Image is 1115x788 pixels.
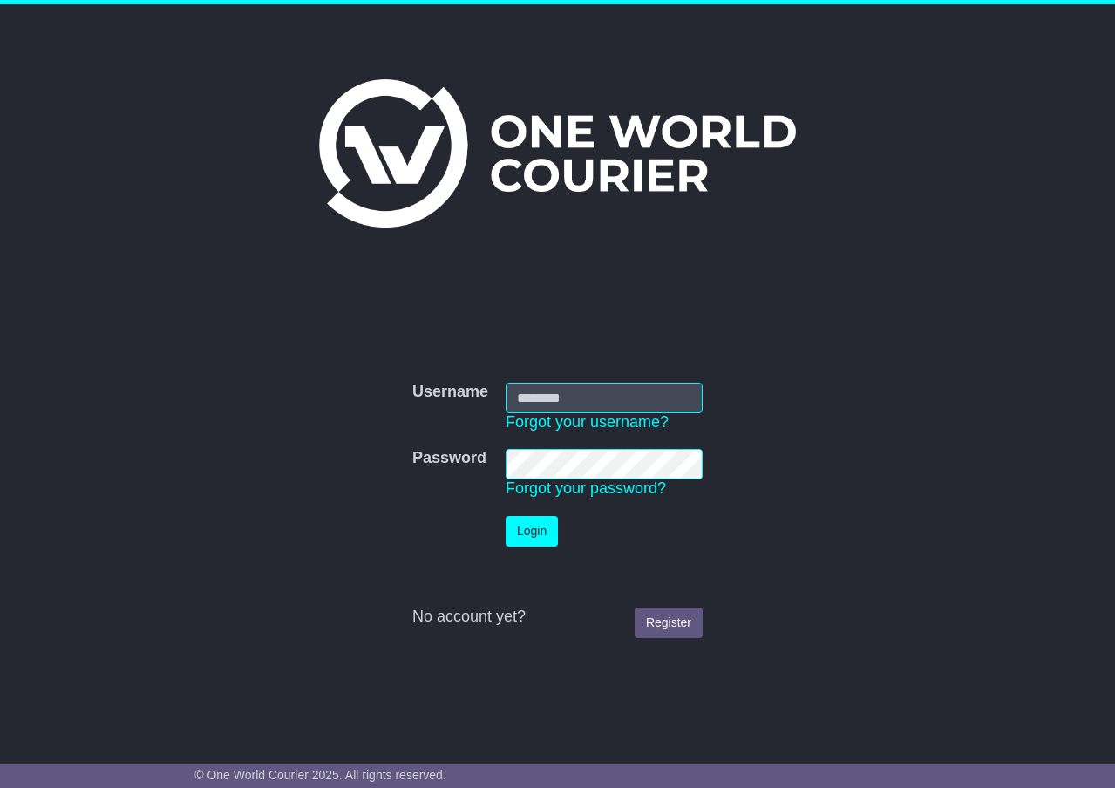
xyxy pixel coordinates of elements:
a: Forgot your username? [506,413,669,431]
img: One World [319,79,795,228]
a: Forgot your password? [506,479,666,497]
button: Login [506,516,558,547]
a: Register [635,608,703,638]
label: Username [412,383,488,402]
div: No account yet? [412,608,703,627]
span: © One World Courier 2025. All rights reserved. [194,768,446,782]
label: Password [412,449,486,468]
